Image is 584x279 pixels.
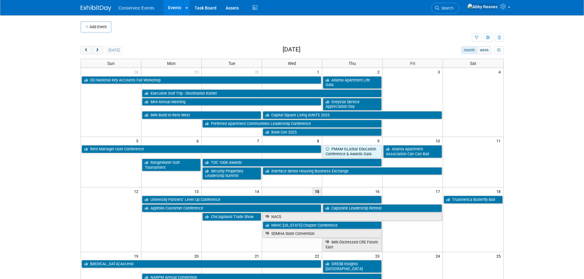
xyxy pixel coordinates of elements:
span: 11 [496,137,503,145]
span: 18 [496,187,503,195]
span: Sun [107,61,115,66]
span: Thu [349,61,356,66]
span: Search [439,6,453,10]
span: 14 [254,187,262,195]
span: 28 [133,68,141,76]
span: 6 [196,137,201,145]
span: 16 [375,187,382,195]
span: 15 [312,187,322,195]
span: 17 [435,187,443,195]
span: 3 [437,68,443,76]
button: prev [81,46,92,54]
span: Wed [288,61,296,66]
a: NRHC [US_STATE] Chapter Conference [263,221,382,229]
span: Fri [410,61,415,66]
img: ExhibitDay [81,5,111,11]
span: 10 [435,137,443,145]
a: Rent Manager User Conference [82,145,322,153]
span: 12 [133,187,141,195]
a: Capital Square Living IGNITE 2025 [263,111,442,119]
a: IMN Distressed CRE Forum East [323,238,382,251]
a: IMN Build to Rent West [142,111,261,119]
i: Personalize Calendar [497,48,501,52]
span: Conservice Events [119,6,155,10]
span: Tue [228,61,235,66]
span: 21 [254,252,262,260]
a: Atlanta Apartment Life Gala [323,76,382,89]
a: Interface Senior Housing Business Exchange [263,167,442,175]
span: 20 [194,252,201,260]
a: [MEDICAL_DATA] Ascend [82,260,322,268]
a: GRESB Insights [GEOGRAPHIC_DATA] [323,260,382,273]
a: RangeWater Golf Tournament [142,159,201,171]
span: 13 [194,187,201,195]
span: 7 [256,137,262,145]
span: 22 [314,252,322,260]
button: myCustomButton [494,46,503,54]
span: 25 [496,252,503,260]
button: month [461,46,477,54]
span: 1 [316,68,322,76]
a: TDC 100K Awards [202,159,382,167]
img: Abby Reaves [467,3,498,10]
span: Sat [470,61,476,66]
span: 5 [136,137,141,145]
span: 8 [316,137,322,145]
span: 9 [377,137,382,145]
button: next [92,46,103,54]
a: PMAM GLAStar Education Conference & Awards Gala [323,145,382,158]
h2: [DATE] [283,46,300,53]
a: BAM Con 2025 [263,128,382,136]
span: 29 [194,68,201,76]
a: Chicagoland Trade Show [202,213,261,221]
span: Mon [167,61,176,66]
span: 19 [133,252,141,260]
a: NACS [263,213,442,221]
a: TruAmerica Butterfly Ball [444,196,502,204]
a: Appfolio Customer Conference [142,204,322,212]
button: [DATE] [106,46,122,54]
a: Search [431,3,459,13]
span: 24 [435,252,443,260]
a: EEI National Key Accounts Fall Workshop [82,76,322,84]
span: 30 [254,68,262,76]
a: University Partners’ Level Up Conference [142,196,382,204]
a: Greystar Service Appreciation Day [323,98,382,111]
a: Executive Golf Trip - Destination Kohler [142,89,382,97]
span: 4 [498,68,503,76]
button: Add Event [81,21,111,32]
span: 23 [375,252,382,260]
a: Capstone Leadership Retreat [323,204,442,212]
a: Preferred Apartment Communities Leadership Conference [202,120,382,128]
a: MHI Annual Meeting [142,98,322,106]
button: week [477,46,491,54]
a: Security Properties Leadership Summit [202,167,261,180]
a: SDMHA State Convention [263,230,382,238]
a: Atlanta Apartment Association Can Can Ball [383,145,442,158]
span: 2 [377,68,382,76]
